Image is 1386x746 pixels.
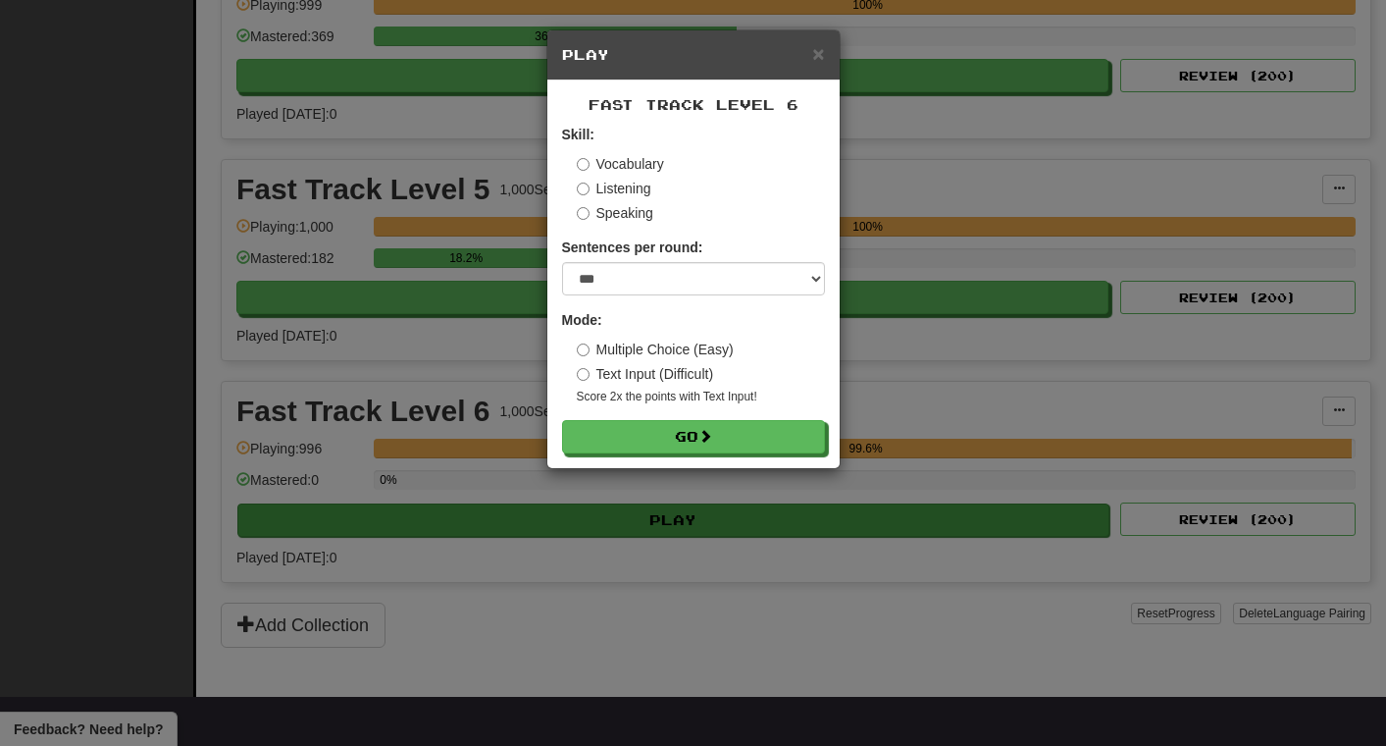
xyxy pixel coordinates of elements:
[562,45,825,65] h5: Play
[577,183,590,195] input: Listening
[589,96,798,113] span: Fast Track Level 6
[562,238,703,257] label: Sentences per round:
[812,42,824,65] span: ×
[577,344,590,356] input: Multiple Choice (Easy)
[577,154,664,174] label: Vocabulary
[812,43,824,64] button: Close
[577,179,651,198] label: Listening
[562,312,602,328] strong: Mode:
[577,364,714,384] label: Text Input (Difficult)
[577,389,825,405] small: Score 2x the points with Text Input !
[577,340,734,359] label: Multiple Choice (Easy)
[577,207,590,220] input: Speaking
[562,420,825,453] button: Go
[577,158,590,171] input: Vocabulary
[562,127,594,142] strong: Skill:
[577,368,590,381] input: Text Input (Difficult)
[577,203,653,223] label: Speaking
